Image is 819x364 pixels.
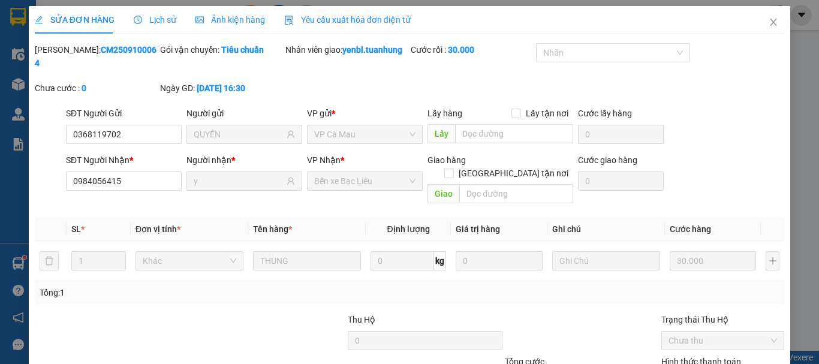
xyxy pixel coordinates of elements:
[670,224,711,234] span: Cước hàng
[66,154,182,167] div: SĐT Người Nhận
[578,155,637,165] label: Cước giao hàng
[136,224,180,234] span: Đơn vị tính
[82,83,86,93] b: 0
[578,172,664,191] input: Cước giao hàng
[387,224,429,234] span: Định lượng
[253,251,361,270] input: VD: Bàn, Ghế
[287,130,295,139] span: user
[427,109,462,118] span: Lấy hàng
[186,107,302,120] div: Người gửi
[253,224,292,234] span: Tên hàng
[769,17,778,27] span: close
[40,286,317,299] div: Tổng: 1
[160,82,283,95] div: Ngày GD:
[456,224,500,234] span: Giá trị hàng
[35,43,158,70] div: [PERSON_NAME]:
[669,332,777,350] span: Chưa thu
[459,184,573,203] input: Dọc đường
[427,124,455,143] span: Lấy
[284,16,294,25] img: icon
[194,128,284,141] input: Tên người gửi
[71,224,81,234] span: SL
[434,251,446,270] span: kg
[143,252,236,270] span: Khác
[578,109,632,118] label: Cước lấy hàng
[287,177,295,185] span: user
[578,125,664,144] input: Cước lấy hàng
[757,6,790,40] button: Close
[314,125,415,143] span: VP Cà Mau
[448,45,474,55] b: 30.000
[35,16,43,24] span: edit
[552,251,660,270] input: Ghi Chú
[454,167,573,180] span: [GEOGRAPHIC_DATA] tận nơi
[40,251,59,270] button: delete
[160,43,283,56] div: Gói vận chuyển:
[670,251,756,270] input: 0
[348,315,375,324] span: Thu Hộ
[307,155,341,165] span: VP Nhận
[186,154,302,167] div: Người nhận
[766,251,779,270] button: plus
[285,43,408,56] div: Nhân viên giao:
[314,172,415,190] span: Bến xe Bạc Liêu
[342,45,402,55] b: yenbl.tuanhung
[456,251,542,270] input: 0
[427,155,466,165] span: Giao hàng
[134,16,142,24] span: clock-circle
[284,15,411,25] span: Yêu cầu xuất hóa đơn điện tử
[411,43,534,56] div: Cước rồi :
[35,15,115,25] span: SỬA ĐƠN HÀNG
[195,16,204,24] span: picture
[455,124,573,143] input: Dọc đường
[661,313,784,326] div: Trạng thái Thu Hộ
[194,175,284,188] input: Tên người nhận
[197,83,245,93] b: [DATE] 16:30
[427,184,459,203] span: Giao
[195,15,265,25] span: Ảnh kiện hàng
[134,15,176,25] span: Lịch sử
[221,45,264,55] b: Tiêu chuẩn
[66,107,182,120] div: SĐT Người Gửi
[547,218,665,241] th: Ghi chú
[307,107,423,120] div: VP gửi
[35,82,158,95] div: Chưa cước :
[521,107,573,120] span: Lấy tận nơi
